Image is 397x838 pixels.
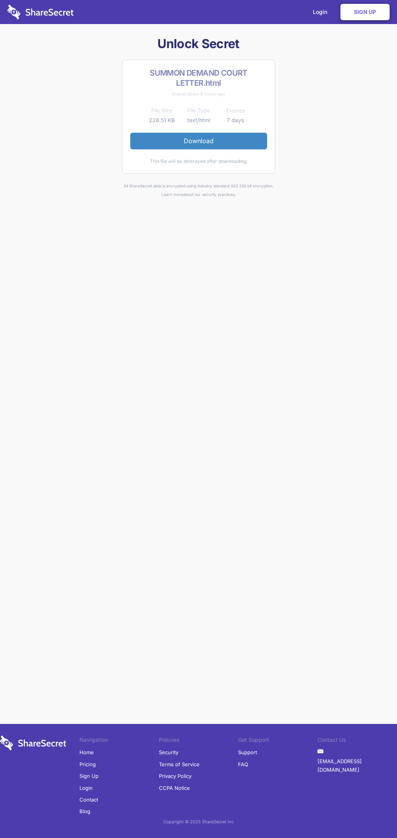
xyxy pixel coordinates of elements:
[79,794,98,805] a: Contact
[159,770,192,782] a: Privacy Policy
[318,755,397,776] a: [EMAIL_ADDRESS][DOMAIN_NAME]
[180,116,217,125] td: text/html
[159,758,200,770] a: Terms of Service
[79,782,93,794] a: Login
[130,157,267,166] div: This file will be destroyed after downloading.
[161,192,183,197] a: Learn more
[217,106,254,115] th: Expires
[79,736,159,746] li: Navigation
[340,4,390,20] a: Sign Up
[143,116,180,125] td: 228.51 KB
[143,106,180,115] th: File Size
[79,770,98,782] a: Sign Up
[180,106,217,115] th: File Type
[238,746,257,758] a: Support
[318,736,397,746] li: Contact Us
[159,782,190,794] a: CCPA Notice
[217,116,254,125] td: 7 days
[79,746,94,758] a: Home
[79,758,96,770] a: Pricing
[130,133,267,149] a: Download
[130,90,267,98] div: Shared about 6 hours ago
[238,758,248,770] a: FAQ
[130,68,267,88] h2: SUMMON DEMAND COURT LETTER.html
[238,736,318,746] li: Get Support
[79,805,90,817] a: Blog
[159,736,238,746] li: Policies
[7,5,74,19] img: logo-wordmark-white-trans-d4663122ce5f474addd5e946df7df03e33cb6a1c49d2221995e7729f52c070b2.svg
[159,746,178,758] a: Security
